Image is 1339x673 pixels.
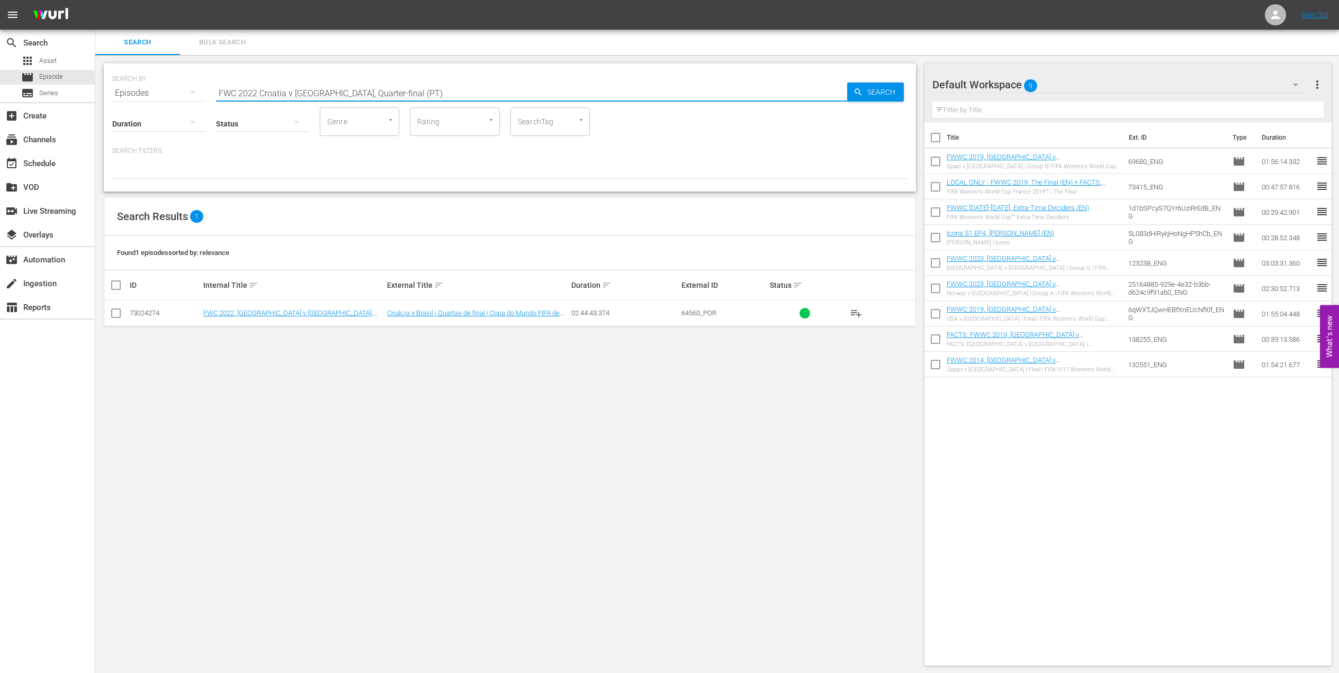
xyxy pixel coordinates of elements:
div: ID [130,281,200,289]
a: FWWC 2023, [GEOGRAPHIC_DATA] v [GEOGRAPHIC_DATA] (EN) [947,280,1060,296]
a: FWWC 2014, [GEOGRAPHIC_DATA] v [GEOGRAPHIC_DATA], Final - FMR (EN) [947,356,1062,372]
div: USA v [GEOGRAPHIC_DATA] | Final | FIFA Women's World Cup [GEOGRAPHIC_DATA] 2019™ | Full Match Replay [947,315,1120,322]
span: reorder [1316,180,1328,193]
span: Search Results [117,210,188,223]
div: 02:44:43.374 [571,309,678,317]
span: Found 1 episodes sorted by: relevance [117,249,229,257]
a: FWWC [DATE]-[DATE], Extra-Time Deciders (EN) [947,204,1089,212]
button: more_vert [1311,72,1324,97]
div: FIFA Women's World Cup™ Extra-Time Deciders [947,214,1089,221]
div: Japan v [GEOGRAPHIC_DATA] | Final | FIFA U-17 Women's World Cup [GEOGRAPHIC_DATA] 2014™ | Full Ma... [947,366,1120,373]
span: sort [249,280,258,290]
td: 123238_ENG [1124,250,1229,276]
td: 5L083dHiRykjHoNgHP5hCb_ENG [1124,225,1229,250]
img: ans4CAIJ8jUAAAAAAAAAAAAAAAAAAAAAAAAgQb4GAAAAAAAAAAAAAAAAAAAAAAAAJMjXAAAAAAAAAAAAAAAAAAAAAAAAgAT5G... [25,3,76,28]
span: 64560_POR [681,309,716,317]
span: Schedule [5,157,18,170]
span: menu [6,8,19,21]
span: Episode [1233,231,1245,244]
span: Episode [39,71,63,82]
div: FACTS: [GEOGRAPHIC_DATA] v [GEOGRAPHIC_DATA] | [GEOGRAPHIC_DATA] 2019 [947,341,1120,348]
span: table_chart [5,301,18,314]
span: Channels [5,133,18,146]
span: reorder [1316,154,1328,167]
div: Norway v [GEOGRAPHIC_DATA] | Group A | FIFA Women's World Cup [GEOGRAPHIC_DATA] & [GEOGRAPHIC_DAT... [947,290,1120,297]
button: Search [847,83,904,102]
span: reorder [1316,307,1328,320]
td: 02:30:52.713 [1257,276,1316,301]
td: 01:55:04.448 [1257,301,1316,326]
td: 73415_ENG [1124,174,1229,199]
span: apps [21,54,34,67]
button: playlist_add [843,301,869,326]
a: Icons S1 EP4, [PERSON_NAME] (EN) [947,229,1054,237]
td: 01:56:14.332 [1257,149,1316,174]
th: Title [947,123,1122,152]
span: Search [102,37,174,49]
span: Asset [39,56,57,66]
span: Episode [1233,333,1245,345]
p: Search Filters: [112,147,907,156]
button: Open [486,115,496,125]
div: [GEOGRAPHIC_DATA] v [GEOGRAPHIC_DATA] | Group G | FIFA Women's World Cup [GEOGRAPHIC_DATA] & [GEO... [947,265,1120,271]
span: create_new_folder [5,181,18,194]
div: External Title [387,279,568,292]
button: Open Feedback Widget [1320,305,1339,368]
td: 03:03:31.360 [1257,250,1316,276]
span: Search [5,37,18,49]
th: Duration [1255,123,1319,152]
span: reorder [1316,231,1328,243]
td: 25164885-929e-4e32-b3bb-d624c9f91ab0_ENG [1124,276,1229,301]
span: sort [434,280,444,290]
div: Duration [571,279,678,292]
a: FACTS: FWWC 2019, [GEOGRAPHIC_DATA] v [GEOGRAPHIC_DATA] (EN) [947,331,1083,347]
span: movie [21,71,34,84]
td: 1d1bSPcyS7QYr6UziRrEdB_ENG [1124,199,1229,225]
div: External ID [681,281,767,289]
span: Episode [1233,358,1245,371]
div: Status [770,279,840,292]
td: 00:28:52.348 [1257,225,1316,250]
td: 00:39:13.586 [1257,326,1316,352]
a: FWWC 2019, [GEOGRAPHIC_DATA] v [GEOGRAPHIC_DATA], Group Stage - FMR (EN) [947,153,1084,169]
span: reorder [1316,332,1328,345]
span: Bulk Search [186,37,258,49]
a: LOCAL ONLY - FWWC 2019, The Final (EN) + FACTS: FWWC 2019, [GEOGRAPHIC_DATA] v [GEOGRAPHIC_DATA] [947,178,1106,202]
td: 6qWXTJQwHEBfXnEUcNfI0f_ENG [1124,301,1229,326]
span: sort [793,280,803,290]
span: more_vert [1311,78,1324,91]
span: Episode [1233,180,1245,193]
a: FWC 2022, [GEOGRAPHIC_DATA] v [GEOGRAPHIC_DATA], Quarter-Finals - FMR (PT) [203,309,378,325]
div: Internal Title [203,279,384,292]
div: Episodes [112,78,205,108]
div: Spain v [GEOGRAPHIC_DATA] | Group B| FIFA Women's World Cup [GEOGRAPHIC_DATA] 2019™ | Full Match ... [947,163,1120,170]
a: FWWC 2023, [GEOGRAPHIC_DATA] v [GEOGRAPHIC_DATA] (EN) [947,254,1060,270]
span: reorder [1316,358,1328,370]
span: 9 [1024,75,1037,97]
span: sort [602,280,612,290]
th: Type [1226,123,1255,152]
td: 138255_ENG [1124,326,1229,352]
button: Open [576,115,586,125]
span: Search [863,83,904,102]
div: Default Workspace [932,70,1308,99]
span: Series [39,88,58,98]
div: FIFA Women's World Cup France 2019™ | The Final [947,188,1120,195]
span: movie_filter [5,253,18,266]
span: Episode [1233,206,1245,219]
td: 00:47:57.816 [1257,174,1316,199]
td: 00:29:42.901 [1257,199,1316,225]
span: Ingestion [5,277,18,290]
td: 69680_ENG [1124,149,1229,174]
span: subtitles [21,87,34,99]
span: 1 [190,210,203,223]
a: Croácia x Brasil | Quartas de final | Copa do Mundo FIFA de 2022, no [GEOGRAPHIC_DATA] | Jogo com... [387,309,564,325]
span: Episode [1233,307,1245,320]
span: playlist_add [850,307,862,320]
button: Open [385,115,396,125]
span: Overlays [5,229,18,241]
span: reorder [1316,256,1328,269]
a: FWWC 2019, [GEOGRAPHIC_DATA] v [GEOGRAPHIC_DATA] (EN) [947,305,1060,321]
td: 01:54:21.677 [1257,352,1316,377]
span: Episode [1233,155,1245,168]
